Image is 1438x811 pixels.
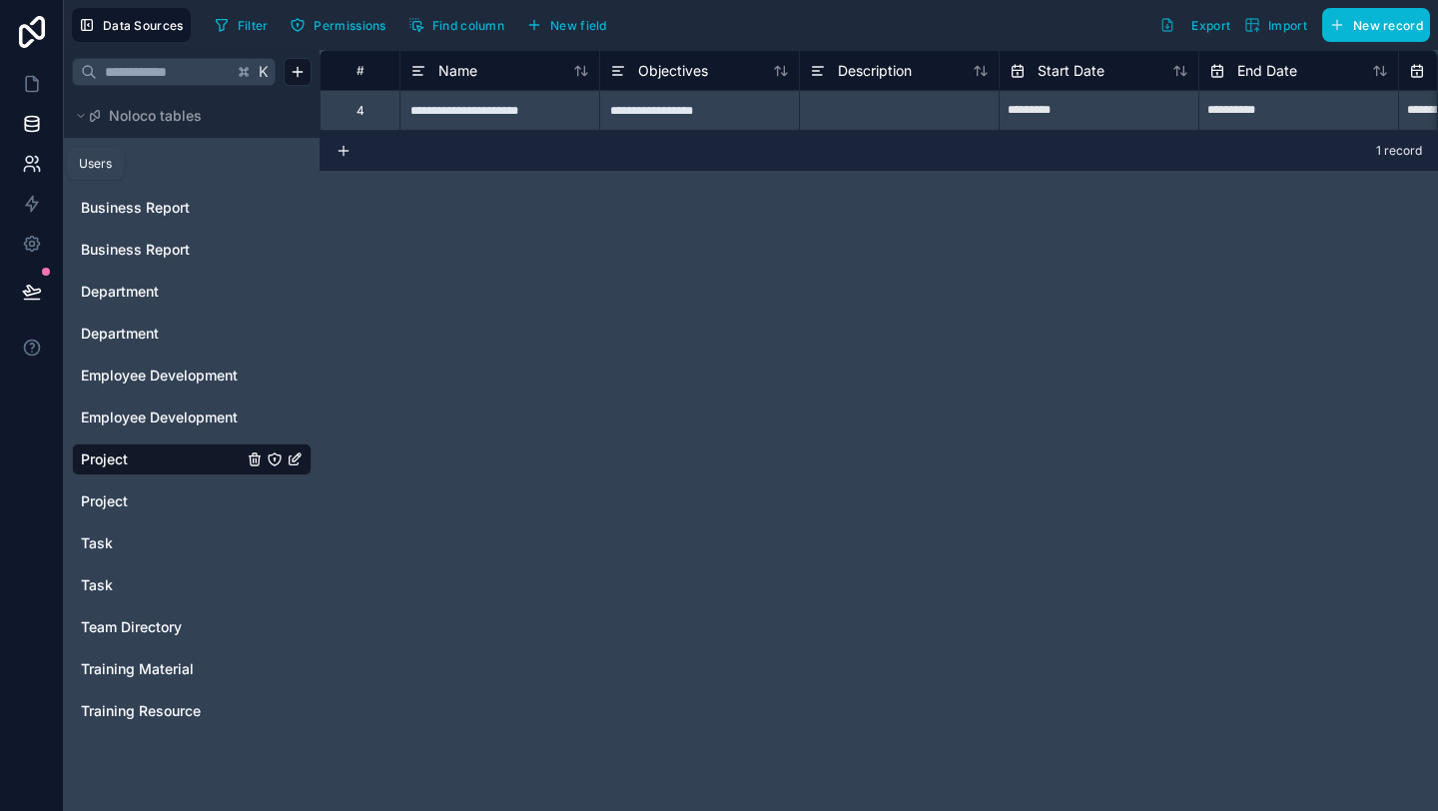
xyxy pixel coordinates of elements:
[109,106,202,126] span: Noloco tables
[81,617,243,637] a: Team Directory
[81,407,243,427] a: Employee Development
[336,63,384,78] div: #
[81,575,113,595] span: Task
[72,276,312,308] div: Department
[1191,18,1230,33] span: Export
[1314,8,1430,42] a: New record
[81,449,128,469] span: Project
[81,366,238,386] span: Employee Development
[72,527,312,559] div: Task
[438,61,477,81] span: Name
[79,156,112,172] div: Users
[550,18,607,33] span: New field
[81,491,128,511] span: Project
[638,61,708,81] span: Objectives
[81,533,113,553] span: Task
[72,150,312,182] div: User
[81,491,243,511] a: Project
[72,8,191,42] button: Data Sources
[81,198,190,218] span: Business Report
[81,282,243,302] a: Department
[72,443,312,475] div: Project
[81,240,243,260] a: Business Report
[519,10,614,40] button: New field
[1376,143,1422,159] span: 1 record
[283,10,392,40] button: Permissions
[72,402,312,433] div: Employee Development
[314,18,385,33] span: Permissions
[81,324,159,344] span: Department
[1237,8,1314,42] button: Import
[81,575,243,595] a: Task
[72,485,312,517] div: Project
[72,192,312,224] div: Business Report
[283,10,400,40] a: Permissions
[81,156,243,176] a: User
[72,653,312,685] div: Training Material
[1268,18,1307,33] span: Import
[81,324,243,344] a: Department
[81,533,243,553] a: Task
[72,360,312,392] div: Employee Development
[207,10,276,40] button: Filter
[81,617,182,637] span: Team Directory
[1353,18,1423,33] span: New record
[72,234,312,266] div: Business Report
[401,10,511,40] button: Find column
[81,240,190,260] span: Business Report
[1237,61,1297,81] span: End Date
[432,18,504,33] span: Find column
[81,659,243,679] a: Training Material
[81,659,194,679] span: Training Material
[72,318,312,350] div: Department
[72,569,312,601] div: Task
[81,282,159,302] span: Department
[1322,8,1430,42] button: New record
[838,61,912,81] span: Description
[103,18,184,33] span: Data Sources
[81,407,238,427] span: Employee Development
[357,103,364,119] div: 4
[81,366,243,386] a: Employee Development
[1038,61,1104,81] span: Start Date
[257,65,271,79] span: K
[81,701,201,721] span: Training Resource
[81,198,243,218] a: Business Report
[1152,8,1237,42] button: Export
[81,449,243,469] a: Project
[72,102,300,130] button: Noloco tables
[72,611,312,643] div: Team Directory
[72,695,312,727] div: Training Resource
[81,701,243,721] a: Training Resource
[238,18,269,33] span: Filter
